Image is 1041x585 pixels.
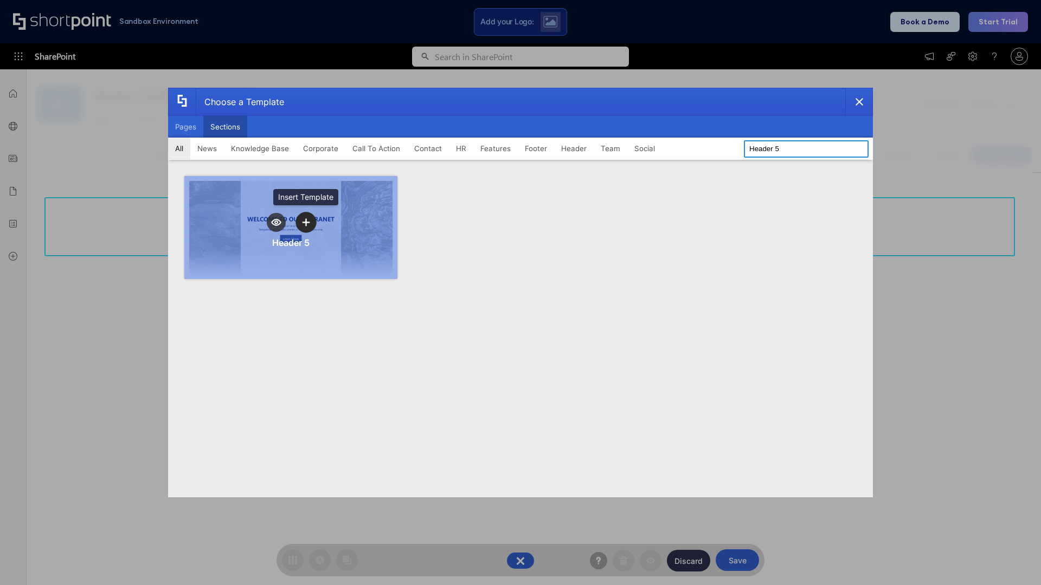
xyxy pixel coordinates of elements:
[224,138,296,159] button: Knowledge Base
[345,138,407,159] button: Call To Action
[594,138,627,159] button: Team
[554,138,594,159] button: Header
[407,138,449,159] button: Contact
[449,138,473,159] button: HR
[272,237,310,248] div: Header 5
[473,138,518,159] button: Features
[203,116,247,138] button: Sections
[627,138,662,159] button: Social
[190,138,224,159] button: News
[987,533,1041,585] iframe: Chat Widget
[744,140,869,158] input: Search
[196,88,284,115] div: Choose a Template
[168,116,203,138] button: Pages
[168,88,873,497] div: template selector
[168,138,190,159] button: All
[518,138,554,159] button: Footer
[296,138,345,159] button: Corporate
